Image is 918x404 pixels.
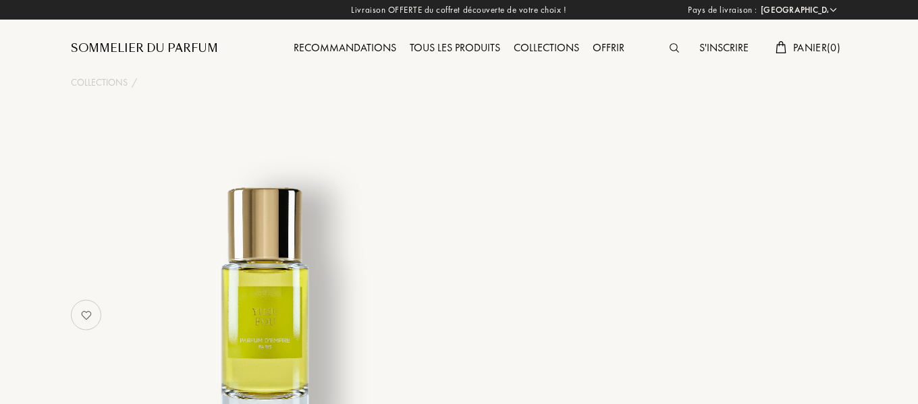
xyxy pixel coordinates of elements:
[693,40,755,55] a: S'inscrire
[132,76,137,90] div: /
[287,40,403,55] a: Recommandations
[287,40,403,57] div: Recommandations
[688,3,757,17] span: Pays de livraison :
[693,40,755,57] div: S'inscrire
[73,301,100,328] img: no_like_p.png
[71,40,218,57] a: Sommelier du Parfum
[71,76,128,90] a: Collections
[507,40,586,55] a: Collections
[586,40,631,55] a: Offrir
[776,41,786,53] img: cart.svg
[670,43,679,53] img: search_icn.svg
[403,40,507,55] a: Tous les produits
[507,40,586,57] div: Collections
[403,40,507,57] div: Tous les produits
[586,40,631,57] div: Offrir
[793,40,840,55] span: Panier ( 0 )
